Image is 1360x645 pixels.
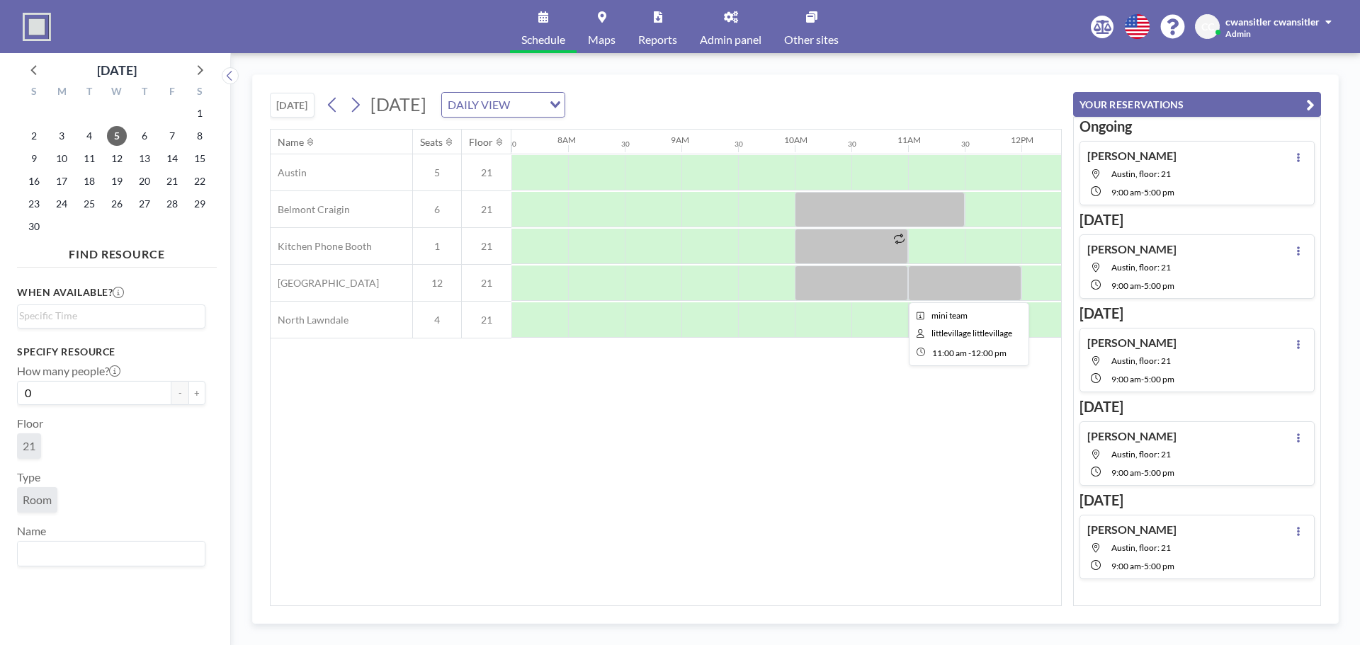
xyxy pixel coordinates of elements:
span: Sunday, November 9, 2025 [24,149,44,169]
span: Belmont Craigin [271,203,350,216]
div: 8AM [557,135,576,145]
h4: [PERSON_NAME] [1087,149,1177,163]
span: 5:00 PM [1144,561,1174,571]
div: 10AM [784,135,807,145]
span: Tuesday, November 4, 2025 [79,126,99,146]
span: Tuesday, November 11, 2025 [79,149,99,169]
span: Kitchen Phone Booth [271,240,372,253]
input: Search for option [19,308,197,324]
span: 5:00 PM [1144,280,1174,291]
h3: [DATE] [1079,304,1315,322]
div: S [186,84,213,102]
button: [DATE] [270,93,314,118]
button: + [188,381,205,405]
span: littlevillage littlevillage [931,328,1012,338]
label: Floor [17,416,43,430]
input: Search for option [19,544,197,563]
span: Thursday, November 20, 2025 [135,171,154,191]
span: Monday, November 3, 2025 [52,126,72,146]
span: - [1141,187,1144,198]
label: How many people? [17,364,120,378]
span: Austin, floor: 21 [1111,262,1171,273]
h4: [PERSON_NAME] [1087,523,1177,537]
span: 9:00 AM [1111,187,1141,198]
input: Search for option [514,96,541,114]
span: Friday, November 21, 2025 [162,171,182,191]
h4: [PERSON_NAME] [1087,336,1177,350]
span: Saturday, November 22, 2025 [190,171,210,191]
div: T [76,84,103,102]
span: Thursday, November 27, 2025 [135,194,154,214]
span: 21 [462,314,511,326]
span: 5 [413,166,461,179]
span: Thursday, November 13, 2025 [135,149,154,169]
div: 9AM [671,135,689,145]
span: North Lawndale [271,314,348,326]
span: 21 [462,203,511,216]
span: Monday, November 17, 2025 [52,171,72,191]
span: Tuesday, November 18, 2025 [79,171,99,191]
label: Name [17,524,46,538]
span: Sunday, November 2, 2025 [24,126,44,146]
span: - [1141,280,1144,291]
h3: [DATE] [1079,211,1315,229]
span: 1 [413,240,461,253]
span: 6 [413,203,461,216]
span: Monday, November 24, 2025 [52,194,72,214]
h3: [DATE] [1079,491,1315,509]
button: YOUR RESERVATIONS [1073,92,1321,117]
span: Admin [1225,28,1251,39]
div: Seats [420,136,443,149]
span: Austin, floor: 21 [1111,169,1171,179]
span: cwansitler cwansitler [1225,16,1320,28]
span: Admin panel [700,34,761,45]
span: Wednesday, November 5, 2025 [107,126,127,146]
span: 5:00 PM [1144,467,1174,478]
div: Search for option [18,542,205,566]
h3: Ongoing [1079,118,1315,135]
span: 21 [462,277,511,290]
span: Sunday, November 16, 2025 [24,171,44,191]
span: Austin, floor: 21 [1111,542,1171,553]
span: Saturday, November 1, 2025 [190,103,210,123]
span: Austin, floor: 21 [1111,355,1171,366]
h3: [DATE] [1079,398,1315,416]
h4: [PERSON_NAME] [1087,429,1177,443]
span: Reports [638,34,677,45]
span: 9:00 AM [1111,561,1141,571]
span: - [968,348,971,358]
span: 12:00 PM [971,348,1007,358]
span: 9:00 AM [1111,374,1141,384]
span: Wednesday, November 12, 2025 [107,149,127,169]
div: 30 [735,139,743,149]
span: Austin, floor: 21 [1111,449,1171,460]
span: Thursday, November 6, 2025 [135,126,154,146]
span: Monday, November 10, 2025 [52,149,72,169]
span: Saturday, November 15, 2025 [190,149,210,169]
div: M [48,84,76,102]
div: W [103,84,131,102]
span: Sunday, November 30, 2025 [24,217,44,236]
div: Search for option [18,305,205,326]
span: DAILY VIEW [445,96,513,114]
span: Friday, November 28, 2025 [162,194,182,214]
span: 21 [462,166,511,179]
div: Name [278,136,304,149]
div: 30 [961,139,970,149]
span: Wednesday, November 19, 2025 [107,171,127,191]
div: 30 [848,139,856,149]
div: Floor [469,136,493,149]
span: Schedule [521,34,565,45]
div: 30 [508,139,516,149]
div: [DATE] [97,60,137,80]
span: - [1141,467,1144,478]
span: Saturday, November 8, 2025 [190,126,210,146]
span: Saturday, November 29, 2025 [190,194,210,214]
span: 11:00 AM [932,348,967,358]
span: Other sites [784,34,839,45]
span: 9:00 AM [1111,280,1141,291]
span: 4 [413,314,461,326]
span: Room [23,493,52,507]
div: Search for option [442,93,565,117]
div: 11AM [897,135,921,145]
